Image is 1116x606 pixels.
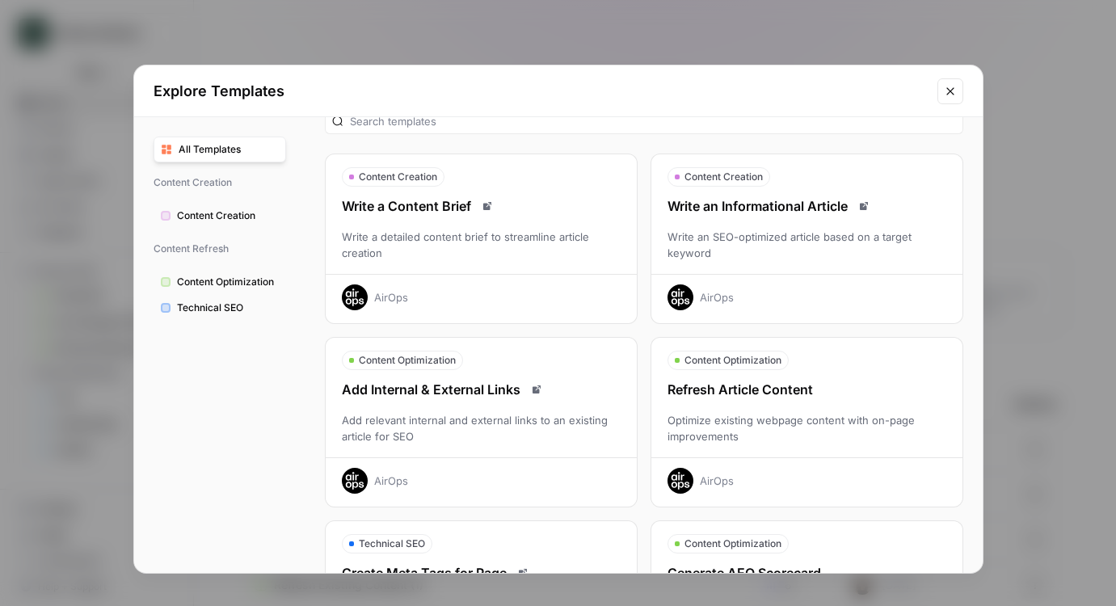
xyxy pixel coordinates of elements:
div: Refresh Article Content [651,380,962,399]
button: Content CreationWrite an Informational ArticleRead docsWrite an SEO-optimized article based on a ... [651,154,963,324]
div: Write a Content Brief [326,196,637,216]
button: All Templates [154,137,286,162]
div: Optimize existing webpage content with on-page improvements [651,412,962,444]
div: Add relevant internal and external links to an existing article for SEO [326,412,637,444]
button: Content Optimization [154,269,286,295]
div: AirOps [374,289,408,305]
div: AirOps [374,473,408,489]
span: Content Optimization [177,275,279,289]
div: Create Meta Tags for Page [326,563,637,583]
button: Content Creation [154,203,286,229]
button: Close modal [937,78,963,104]
span: Technical SEO [359,537,425,551]
div: AirOps [700,473,734,489]
a: Read docs [478,196,497,216]
span: Content Optimization [359,353,456,368]
span: Content Refresh [154,235,286,263]
button: Content OptimizationRefresh Article ContentOptimize existing webpage content with on-page improve... [651,337,963,507]
div: Generate AEO Scorecard [651,563,962,583]
span: Technical SEO [177,301,279,315]
div: Write an Informational Article [651,196,962,216]
span: Content Creation [359,170,437,184]
span: Content Optimization [684,353,781,368]
div: Write an SEO-optimized article based on a target keyword [651,229,962,261]
div: Add Internal & External Links [326,380,637,399]
button: Technical SEO [154,295,286,321]
a: Read docs [527,380,546,399]
span: Content Creation [684,170,763,184]
button: Content CreationWrite a Content BriefRead docsWrite a detailed content brief to streamline articl... [325,154,638,324]
input: Search templates [350,113,956,129]
button: Content OptimizationAdd Internal & External LinksRead docsAdd relevant internal and external link... [325,337,638,507]
a: Read docs [513,563,533,583]
div: AirOps [700,289,734,305]
a: Read docs [854,196,874,216]
span: Content Creation [154,169,286,196]
span: Content Optimization [684,537,781,551]
span: All Templates [179,142,279,157]
div: Write a detailed content brief to streamline article creation [326,229,637,261]
h2: Explore Templates [154,80,928,103]
span: Content Creation [177,208,279,223]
